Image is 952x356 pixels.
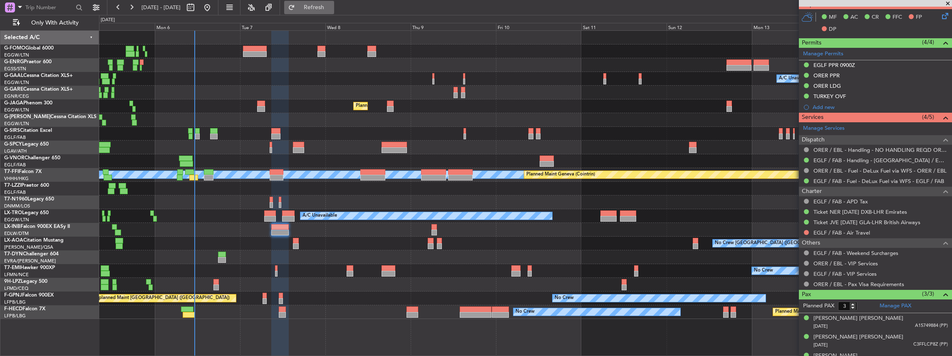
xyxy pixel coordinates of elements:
a: ORER / EBL - Fuel - DeLux Fuel via WFS - ORER / EBL [813,167,947,174]
button: Refresh [284,1,334,14]
div: A/C Unavailable [302,210,337,222]
a: LFPB/LBG [4,299,26,305]
a: EGGW/LTN [4,79,29,86]
span: T7-EMI [4,265,20,270]
div: Sun 12 [667,23,752,30]
a: Ticket NER [DATE] DXB-LHR Emirates [813,208,907,215]
div: Planned Maint [GEOGRAPHIC_DATA] ([GEOGRAPHIC_DATA]) [775,306,906,318]
a: LFMN/NCE [4,272,29,278]
div: Tue 7 [240,23,325,30]
a: T7-FFIFalcon 7X [4,169,42,174]
a: EGSS/STN [4,66,26,72]
div: ORER LDG [813,82,841,89]
span: Only With Activity [22,20,88,26]
a: G-VNORChallenger 650 [4,156,60,161]
a: LFPB/LBG [4,313,26,319]
span: LX-TRO [4,210,22,215]
a: G-[PERSON_NAME]Cessna Citation XLS [4,114,97,119]
span: 9H-LPZ [4,279,21,284]
div: No Crew [516,306,535,318]
span: CR [872,13,879,22]
a: ORER / EBL - Handling - NO HANDLING REQD ORER/EBL [813,146,948,153]
span: FP [916,13,922,22]
a: VHHH/HKG [4,176,29,182]
span: (3/3) [922,289,934,298]
a: EGGW/LTN [4,107,29,113]
span: AC [850,13,858,22]
a: EGLF/FAB [4,134,26,141]
span: Services [802,113,823,122]
span: Dispatch [802,135,825,145]
a: EGLF / FAB - Air Travel [813,229,870,236]
a: LX-TROLegacy 650 [4,210,49,215]
span: [DATE] [813,323,828,329]
a: [PERSON_NAME]/QSA [4,244,53,250]
a: G-SPCYLegacy 650 [4,142,49,147]
a: EGGW/LTN [4,217,29,223]
div: [PERSON_NAME] [PERSON_NAME] [813,333,903,341]
span: T7-FFI [4,169,19,174]
span: LX-INB [4,224,20,229]
span: [DATE] - [DATE] [141,4,181,11]
span: T7-DYN [4,252,23,257]
div: Mon 6 [155,23,240,30]
span: T7-N1960 [4,197,27,202]
span: G-SPCY [4,142,22,147]
div: No Crew [555,292,574,304]
span: G-SIRS [4,128,20,133]
a: ORER / EBL - Pax Visa Requirements [813,281,904,288]
a: 9H-LPZLegacy 500 [4,279,47,284]
a: Manage Services [803,124,845,133]
div: A/C Unavailable [779,72,813,85]
span: LX-AOA [4,238,23,243]
div: Sun 5 [69,23,155,30]
span: [DATE] [813,342,828,348]
span: Pax [802,290,811,299]
a: Manage Permits [803,50,843,58]
div: [PERSON_NAME] [PERSON_NAME] [813,314,903,323]
span: (4/5) [922,113,934,121]
a: EGLF / FAB - Fuel - DeLux Fuel via WFS - EGLF / FAB [813,178,944,185]
a: G-GARECessna Citation XLS+ [4,87,73,92]
a: EGNR/CEG [4,93,29,99]
span: G-FOMO [4,46,25,51]
div: Unplanned Maint [GEOGRAPHIC_DATA] ([GEOGRAPHIC_DATA]) [93,292,230,304]
a: DNMM/LOS [4,203,30,209]
div: EGLF PPR 0900Z [813,62,855,69]
a: LGAV/ATH [4,148,27,154]
div: Wed 8 [325,23,411,30]
a: G-GAALCessna Citation XLS+ [4,73,73,78]
div: TURKEY OVF [813,93,846,100]
div: Fri 10 [496,23,581,30]
div: Thu 9 [411,23,496,30]
a: T7-N1960Legacy 650 [4,197,54,202]
a: ORER / EBL - VIP Services [813,260,878,267]
div: Planned Maint Geneva (Cointrin) [526,168,595,181]
span: F-GPNJ [4,293,22,298]
span: C3FFLCP8Z (PP) [913,341,948,348]
div: [DATE] [101,17,115,24]
a: EGGW/LTN [4,121,29,127]
a: LFMD/CEQ [4,285,28,292]
a: EGLF/FAB [4,162,26,168]
span: G-GARE [4,87,23,92]
input: Trip Number [25,1,73,14]
span: G-ENRG [4,59,24,64]
div: ORER PPR [813,72,840,79]
span: G-VNOR [4,156,25,161]
a: EGGW/LTN [4,52,29,58]
a: LX-INBFalcon 900EX EASy II [4,224,70,229]
a: F-HECDFalcon 7X [4,307,45,311]
a: Ticket JVE [DATE] GLA-LHR British Airways [813,219,920,226]
span: G-GAAL [4,73,23,78]
span: Refresh [297,5,332,10]
span: A15749884 (PP) [915,322,948,329]
button: Only With Activity [9,16,90,30]
span: T7-LZZI [4,183,21,188]
div: Planned Maint [GEOGRAPHIC_DATA] ([GEOGRAPHIC_DATA]) [356,100,487,112]
div: Mon 13 [752,23,837,30]
span: FFC [892,13,902,22]
a: EDLW/DTM [4,230,29,237]
a: G-SIRSCitation Excel [4,128,52,133]
div: No Crew [754,265,773,277]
